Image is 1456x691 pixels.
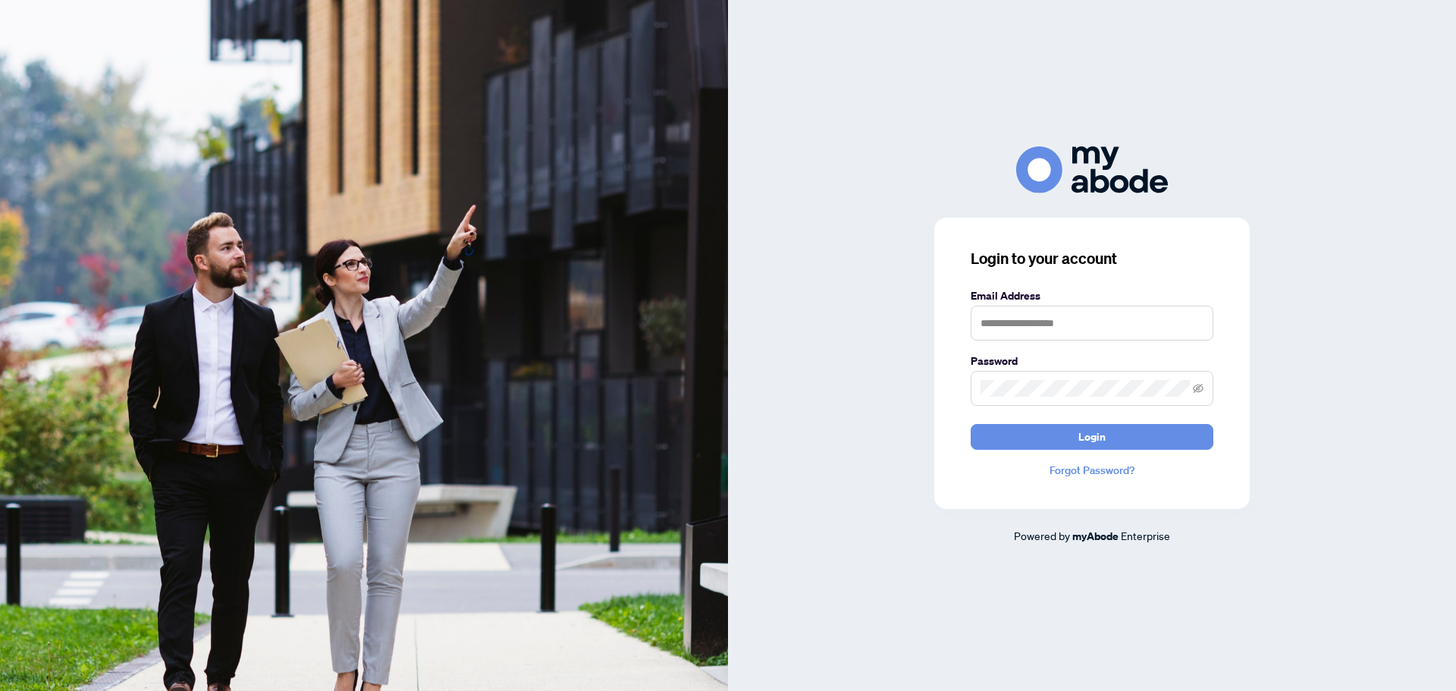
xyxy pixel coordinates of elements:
[1016,146,1168,193] img: ma-logo
[1193,383,1203,394] span: eye-invisible
[971,424,1213,450] button: Login
[1121,529,1170,542] span: Enterprise
[971,353,1213,369] label: Password
[971,287,1213,304] label: Email Address
[971,462,1213,479] a: Forgot Password?
[1072,528,1119,545] a: myAbode
[971,248,1213,269] h3: Login to your account
[1078,425,1106,449] span: Login
[1014,529,1070,542] span: Powered by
